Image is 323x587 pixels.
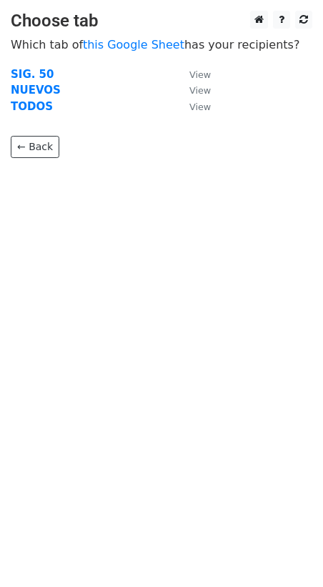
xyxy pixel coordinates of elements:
[83,38,184,51] a: this Google Sheet
[11,37,312,52] p: Which tab of has your recipients?
[189,85,211,96] small: View
[175,100,211,113] a: View
[189,69,211,80] small: View
[175,84,211,97] a: View
[11,68,54,81] a: SIG. 50
[189,102,211,112] small: View
[175,68,211,81] a: View
[11,84,61,97] a: NUEVOS
[11,11,312,31] h3: Choose tab
[11,136,59,158] a: ← Back
[11,100,53,113] a: TODOS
